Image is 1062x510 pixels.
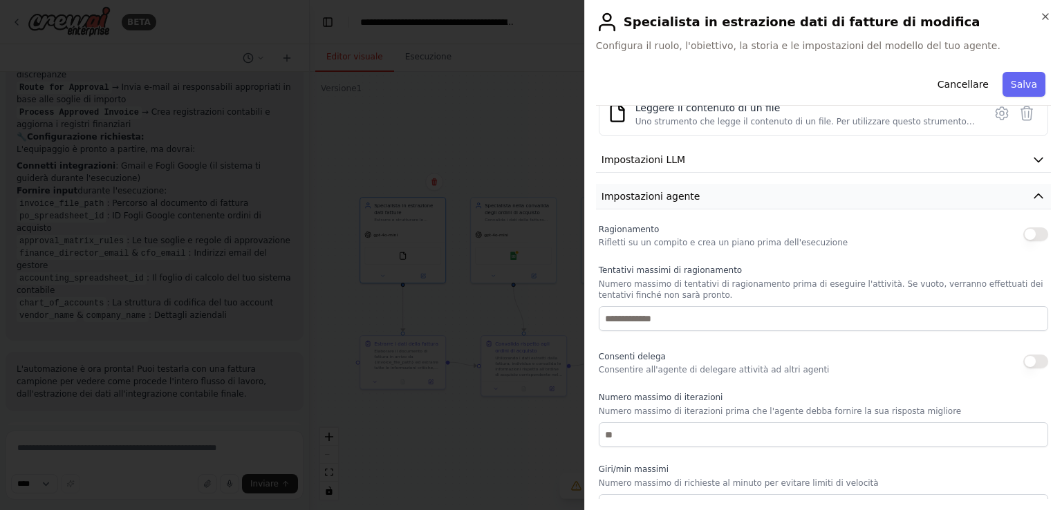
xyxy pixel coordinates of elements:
[602,154,685,165] font: Impostazioni LLM
[599,225,659,234] font: Ragionamento
[596,40,1000,51] font: Configura il ruolo, l'obiettivo, la storia e le impostazioni del modello del tuo agente.
[635,117,975,160] font: Uno strumento che legge il contenuto di un file. Per utilizzare questo strumento, specificare il ...
[929,72,997,97] button: Cancellare
[599,464,669,474] font: Giri/min massimi
[938,79,989,90] font: Cancellare
[599,238,848,247] font: Rifletti su un compito e crea un piano prima dell'esecuzione
[989,101,1014,126] button: Strumento di configurazione
[1014,101,1039,126] button: Strumento di eliminazione
[599,393,723,402] font: Numero massimo di iterazioni
[602,191,700,202] font: Impostazioni agente
[596,147,1051,173] button: Impostazioni LLM
[596,184,1051,209] button: Impostazioni agente
[1011,79,1037,90] font: Salva
[599,265,742,275] font: Tentativi massimi di ragionamento
[624,15,980,29] font: Specialista in estrazione dati di fatture di modifica
[599,279,1043,300] font: Numero massimo di tentativi di ragionamento prima di eseguire l'attività. Se vuoto, verranno effe...
[1003,72,1045,97] button: Salva
[599,365,830,375] font: Consentire all'agente di delegare attività ad altri agenti
[599,352,666,361] font: Consenti delega
[599,478,879,488] font: Numero massimo di richieste al minuto per evitare limiti di velocità
[608,104,627,123] img: FileReadTool
[635,102,781,113] font: Leggere il contenuto di un file
[599,406,961,416] font: Numero massimo di iterazioni prima che l'agente debba fornire la sua risposta migliore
